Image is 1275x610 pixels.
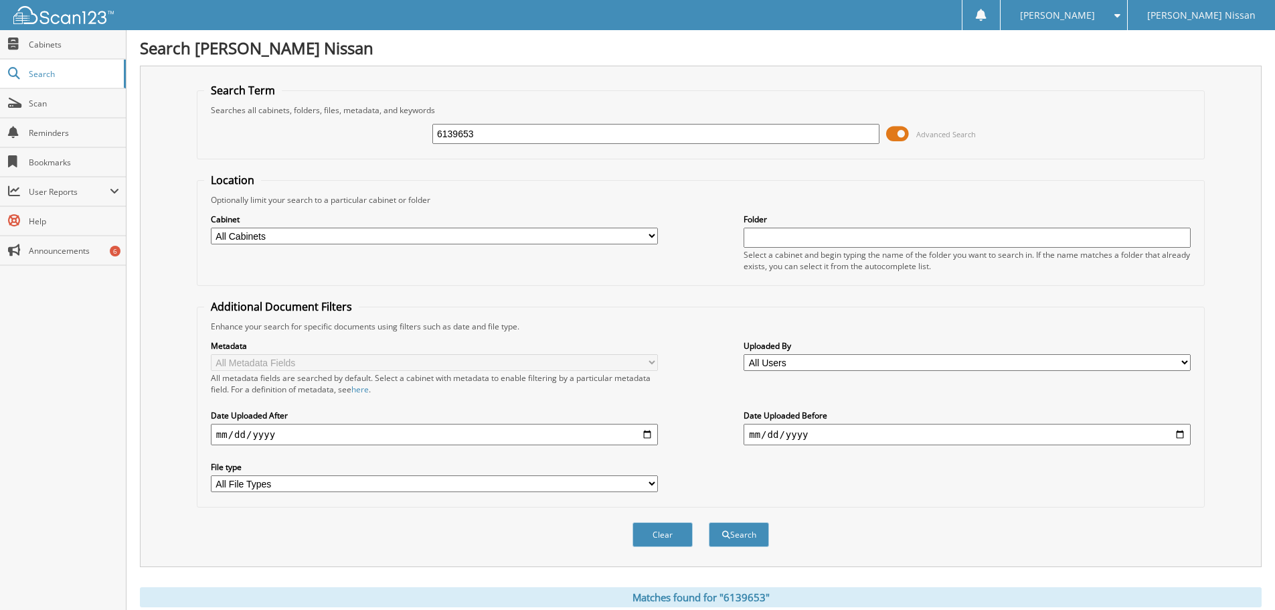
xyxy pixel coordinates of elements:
h1: Search [PERSON_NAME] Nissan [140,37,1262,59]
div: All metadata fields are searched by default. Select a cabinet with metadata to enable filtering b... [211,372,658,395]
legend: Search Term [204,83,282,98]
label: Date Uploaded Before [744,410,1191,421]
legend: Additional Document Filters [204,299,359,314]
label: Uploaded By [744,340,1191,352]
label: Folder [744,214,1191,225]
a: here [351,384,369,395]
label: File type [211,461,658,473]
div: Matches found for "6139653" [140,587,1262,607]
span: [PERSON_NAME] [1020,11,1095,19]
div: Optionally limit your search to a particular cabinet or folder [204,194,1197,206]
img: scan123-logo-white.svg [13,6,114,24]
span: Bookmarks [29,157,119,168]
span: User Reports [29,186,110,198]
div: Searches all cabinets, folders, files, metadata, and keywords [204,104,1197,116]
button: Clear [632,522,693,547]
span: [PERSON_NAME] Nissan [1147,11,1256,19]
span: Announcements [29,245,119,256]
label: Metadata [211,340,658,352]
span: Help [29,216,119,227]
button: Search [709,522,769,547]
span: Scan [29,98,119,109]
input: end [744,424,1191,445]
span: Reminders [29,127,119,139]
label: Cabinet [211,214,658,225]
div: Enhance your search for specific documents using filters such as date and file type. [204,321,1197,332]
span: Search [29,68,117,80]
legend: Location [204,173,261,187]
span: Cabinets [29,39,119,50]
input: start [211,424,658,445]
div: Select a cabinet and begin typing the name of the folder you want to search in. If the name match... [744,249,1191,272]
div: 6 [110,246,120,256]
label: Date Uploaded After [211,410,658,421]
span: Advanced Search [916,129,976,139]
